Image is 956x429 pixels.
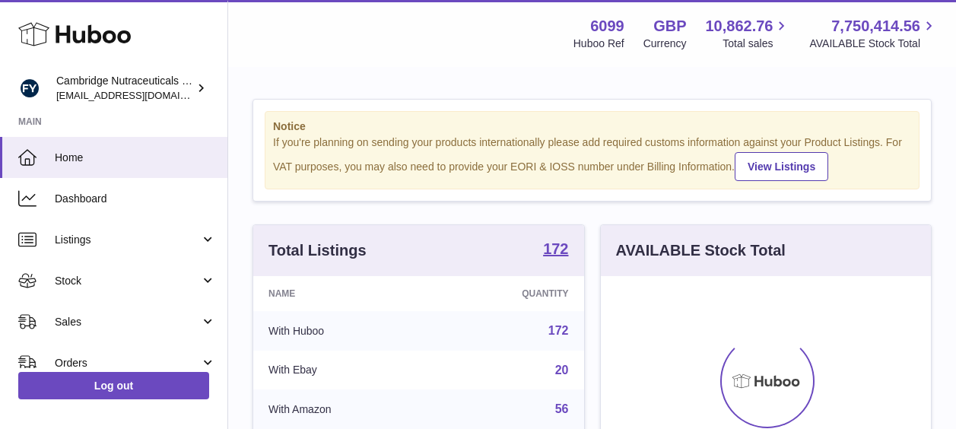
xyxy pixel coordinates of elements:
[831,16,920,37] span: 7,750,414.56
[55,356,200,370] span: Orders
[809,37,938,51] span: AVAILABLE Stock Total
[653,16,686,37] strong: GBP
[434,276,584,311] th: Quantity
[56,74,193,103] div: Cambridge Nutraceuticals Ltd
[268,240,367,261] h3: Total Listings
[273,119,911,134] strong: Notice
[55,315,200,329] span: Sales
[253,351,434,390] td: With Ebay
[590,16,624,37] strong: 6099
[643,37,687,51] div: Currency
[705,16,790,51] a: 10,862.76 Total sales
[56,89,224,101] span: [EMAIL_ADDRESS][DOMAIN_NAME]
[253,276,434,311] th: Name
[543,241,568,256] strong: 172
[55,192,216,206] span: Dashboard
[253,311,434,351] td: With Huboo
[555,364,569,377] a: 20
[55,233,200,247] span: Listings
[735,152,828,181] a: View Listings
[705,16,773,37] span: 10,862.76
[809,16,938,51] a: 7,750,414.56 AVAILABLE Stock Total
[55,151,216,165] span: Home
[253,389,434,429] td: With Amazon
[573,37,624,51] div: Huboo Ref
[723,37,790,51] span: Total sales
[18,372,209,399] a: Log out
[18,77,41,100] img: internalAdmin-6099@internal.huboo.com
[548,324,569,337] a: 172
[555,402,569,415] a: 56
[543,241,568,259] a: 172
[616,240,786,261] h3: AVAILABLE Stock Total
[55,274,200,288] span: Stock
[273,135,911,181] div: If you're planning on sending your products internationally please add required customs informati...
